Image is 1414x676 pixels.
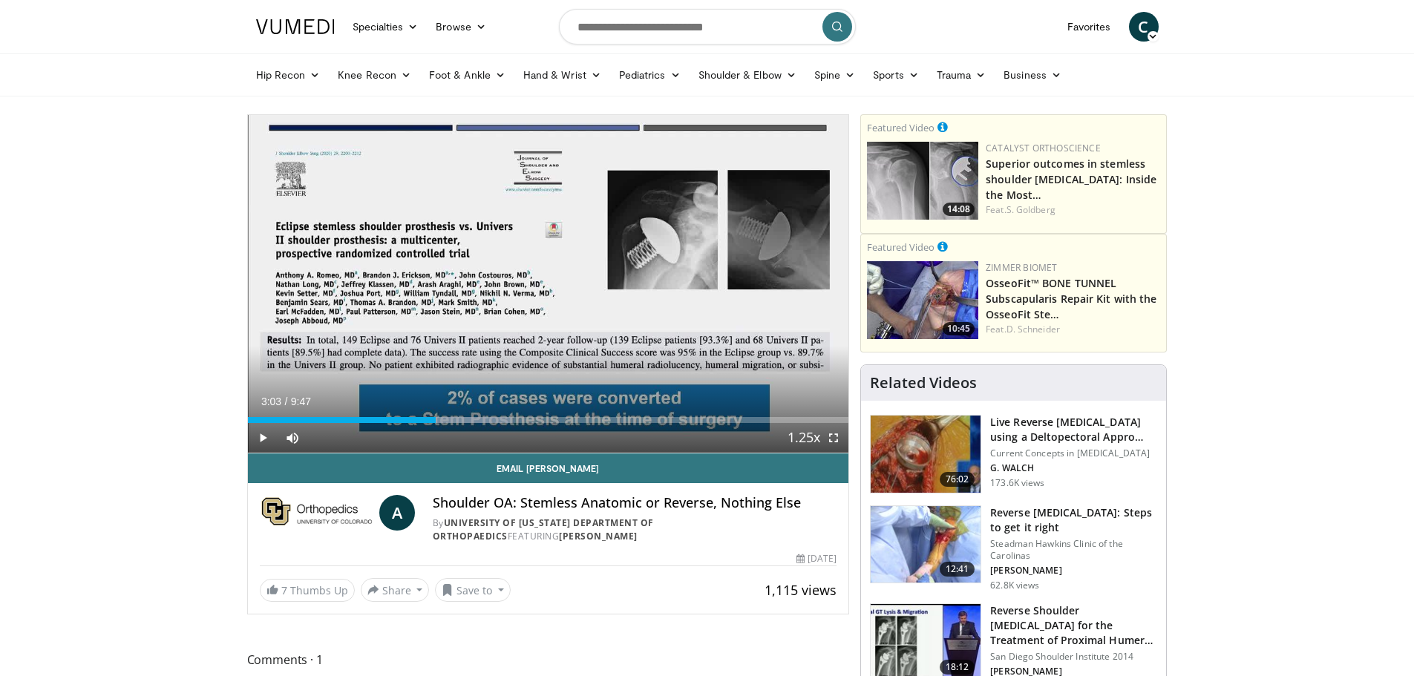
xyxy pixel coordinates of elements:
p: Steadman Hawkins Clinic of the Carolinas [990,538,1157,562]
span: 76:02 [940,472,975,487]
img: University of Colorado Department of Orthopaedics [260,495,373,531]
img: 9f15458b-d013-4cfd-976d-a83a3859932f.150x105_q85_crop-smart_upscale.jpg [867,142,978,220]
h3: Reverse [MEDICAL_DATA]: Steps to get it right [990,505,1157,535]
span: 1,115 views [765,581,837,599]
a: 76:02 Live Reverse [MEDICAL_DATA] using a Deltopectoral Appro… Current Concepts in [MEDICAL_DATA]... [870,415,1157,493]
img: 326034_0000_1.png.150x105_q85_crop-smart_upscale.jpg [871,506,981,583]
a: Spine [805,60,864,90]
a: Shoulder & Elbow [690,60,805,90]
h3: Live Reverse [MEDICAL_DATA] using a Deltopectoral Appro… [990,415,1157,444]
p: G. WALCH [990,462,1157,474]
span: 18:12 [940,660,975,675]
a: 14:08 [867,142,978,220]
a: OsseoFit™ BONE TUNNEL Subscapularis Repair Kit with the OsseoFit Ste… [986,276,1156,321]
button: Playback Rate [789,423,819,453]
div: Progress Bar [248,417,849,423]
span: 10:45 [943,322,975,335]
span: 3:03 [261,396,281,407]
p: 62.8K views [990,580,1039,591]
a: Zimmer Biomet [986,261,1057,274]
a: 7 Thumbs Up [260,579,355,602]
a: A [379,495,415,531]
a: Sports [864,60,928,90]
div: By FEATURING [433,516,837,543]
a: Foot & Ankle [420,60,514,90]
a: C [1129,12,1159,42]
button: Share [361,578,430,602]
button: Play [248,423,278,453]
a: Email [PERSON_NAME] [248,453,849,483]
a: Trauma [928,60,995,90]
a: Favorites [1058,12,1120,42]
a: Hip Recon [247,60,330,90]
span: / [285,396,288,407]
p: Current Concepts in [MEDICAL_DATA] [990,447,1157,459]
a: [PERSON_NAME] [559,530,638,542]
a: Pediatrics [610,60,690,90]
div: Feat. [986,203,1160,217]
a: 10:45 [867,261,978,339]
h4: Related Videos [870,374,977,392]
h3: Reverse Shoulder [MEDICAL_DATA] for the Treatment of Proximal Humeral … [990,603,1157,648]
span: 12:41 [940,562,975,577]
a: Business [995,60,1070,90]
small: Featured Video [867,240,935,254]
a: Specialties [344,12,428,42]
p: [PERSON_NAME] [990,565,1157,577]
a: Browse [427,12,495,42]
a: Superior outcomes in stemless shoulder [MEDICAL_DATA]: Inside the Most… [986,157,1156,202]
img: VuMedi Logo [256,19,335,34]
a: D. Schneider [1007,323,1060,335]
div: [DATE] [796,552,837,565]
a: S. Goldberg [1007,203,1055,216]
button: Save to [435,578,511,602]
a: Knee Recon [329,60,420,90]
video-js: Video Player [248,115,849,453]
span: 14:08 [943,203,975,216]
button: Mute [278,423,307,453]
a: 12:41 Reverse [MEDICAL_DATA]: Steps to get it right Steadman Hawkins Clinic of the Carolinas [PER... [870,505,1157,591]
input: Search topics, interventions [559,9,856,45]
span: 7 [281,583,287,597]
p: San Diego Shoulder Institute 2014 [990,651,1157,663]
a: Catalyst OrthoScience [986,142,1101,154]
div: Feat. [986,323,1160,336]
a: Hand & Wrist [514,60,610,90]
img: 684033_3.png.150x105_q85_crop-smart_upscale.jpg [871,416,981,493]
span: 9:47 [291,396,311,407]
span: Comments 1 [247,650,850,669]
button: Fullscreen [819,423,848,453]
a: University of [US_STATE] Department of Orthopaedics [433,516,654,542]
img: 2f1af013-60dc-4d4f-a945-c3496bd90c6e.150x105_q85_crop-smart_upscale.jpg [867,261,978,339]
p: 173.6K views [990,477,1044,489]
small: Featured Video [867,121,935,134]
h4: Shoulder OA: Stemless Anatomic or Reverse, Nothing Else [433,495,837,511]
